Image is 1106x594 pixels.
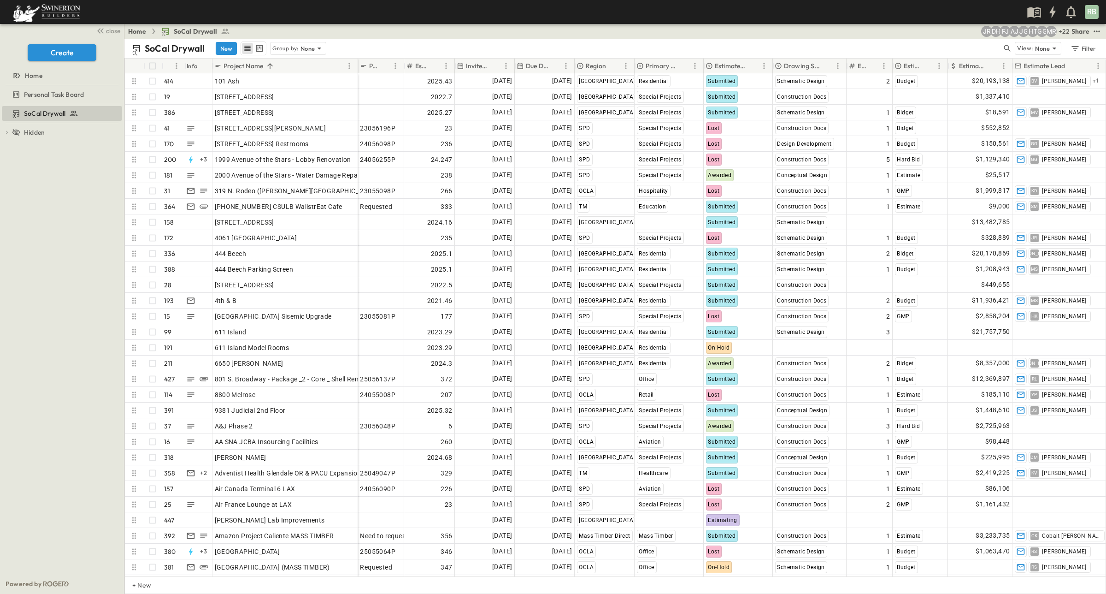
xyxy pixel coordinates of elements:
span: Construction Docs [777,297,826,304]
span: [DATE] [492,295,512,306]
span: [PERSON_NAME] [1042,109,1086,116]
div: Daryll Hayward (daryll.hayward@swinerton.com) [990,26,1001,37]
span: [DATE] [552,295,572,306]
p: 200 [164,155,176,164]
span: [PERSON_NAME] [1015,253,1053,254]
span: Construction Docs [777,156,826,163]
span: [PERSON_NAME] [1042,156,1086,163]
span: MS [1031,300,1038,301]
span: [PERSON_NAME] [1042,203,1086,210]
span: [DATE] [492,170,512,180]
span: 2025.1 [431,249,452,258]
span: Conceptual Design [777,172,827,178]
button: Menu [878,60,889,71]
p: Estimate Round [858,61,866,71]
nav: breadcrumbs [128,27,235,36]
span: [DATE] [492,76,512,86]
span: Residential [639,266,668,273]
span: SPD [579,235,590,241]
p: 386 [164,108,176,117]
span: 2 [886,77,890,86]
p: Region [586,61,606,71]
span: 2022.5 [431,280,452,290]
span: [PHONE_NUMBER] CSULB WallstrEat Cafe [215,202,342,211]
span: Special Projects [639,235,681,241]
button: Menu [390,60,401,71]
button: Menu [934,60,945,71]
span: $1,129,340 [976,154,1010,165]
button: Sort [988,61,998,71]
div: Haaris Tahmas (haaris.tahmas@swinerton.com) [1027,26,1038,37]
span: [GEOGRAPHIC_DATA] [579,297,635,304]
button: Filter [1067,42,1099,55]
span: [DATE] [552,232,572,243]
div: Joshua Russell (joshua.russell@swinerton.com) [981,26,992,37]
span: Submitted [708,219,735,226]
span: Hospitality [639,188,668,194]
p: View: [1017,43,1033,53]
span: SoCal Drywall [24,109,65,118]
span: Submitted [708,266,735,273]
p: 414 [164,77,174,86]
span: $552,852 [981,123,1010,133]
span: Hidden [24,128,45,137]
p: 31 [164,186,170,196]
span: [GEOGRAPHIC_DATA] [579,250,635,257]
span: SPD [579,313,590,320]
div: Jorge Garcia (jorgarcia@swinerton.com) [1018,26,1029,37]
button: Menu [560,60,571,71]
span: $328,889 [981,232,1010,243]
button: Menu [441,60,452,71]
span: Submitted [708,250,735,257]
span: [DATE] [492,311,512,321]
span: Requested [360,202,392,211]
span: 238 [441,171,452,180]
span: 177 [441,312,452,321]
button: row view [242,43,253,54]
button: Menu [832,60,843,71]
p: Project Name [224,61,263,71]
button: Sort [490,61,500,71]
p: 28 [164,280,171,290]
span: [STREET_ADDRESS] Restrooms [215,139,309,148]
span: Schematic Design [777,266,824,273]
span: Submitted [708,109,735,116]
span: 2000 Avenue of the Stars - Water Damage Repair [215,171,362,180]
span: [STREET_ADDRESS] [215,92,274,101]
span: $25,517 [985,170,1010,180]
p: 388 [164,265,176,274]
span: 333 [441,202,452,211]
p: P-Code [369,61,378,71]
span: 1 [886,202,890,211]
span: [DATE] [552,107,572,118]
button: Menu [500,60,512,71]
button: RB [1084,4,1100,20]
p: Estimate Number [415,61,429,71]
p: Estimate Type [904,61,922,71]
span: 319 N. Rodeo ([PERSON_NAME][GEOGRAPHIC_DATA]) - Interior TI [215,186,414,196]
span: [GEOGRAPHIC_DATA] Sisemic Upgrade [215,312,332,321]
span: Budget [897,235,915,241]
span: $449,655 [981,279,1010,290]
span: Special Projects [639,282,681,288]
span: GG [1031,143,1038,144]
span: 444 Beech Parking Screen [215,265,294,274]
button: Menu [344,60,355,71]
p: 19 [164,92,170,101]
span: $13,482,785 [972,217,1010,227]
span: Construction Docs [777,313,826,320]
p: 41 [164,124,170,133]
span: 2022.7 [431,92,452,101]
span: Estimate [897,203,920,210]
span: 24056098P [360,139,395,148]
span: [GEOGRAPHIC_DATA] [579,78,635,84]
div: Francisco J. Sanchez (frsanchez@swinerton.com) [1000,26,1011,37]
span: [DATE] [552,154,572,165]
div: Anthony Jimenez (anthony.jimenez@swinerton.com) [1009,26,1020,37]
span: Budget [897,266,915,273]
span: [PERSON_NAME] [1042,250,1086,257]
span: SPD [579,141,590,147]
span: 23056196P [360,124,395,133]
button: New [216,42,237,55]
